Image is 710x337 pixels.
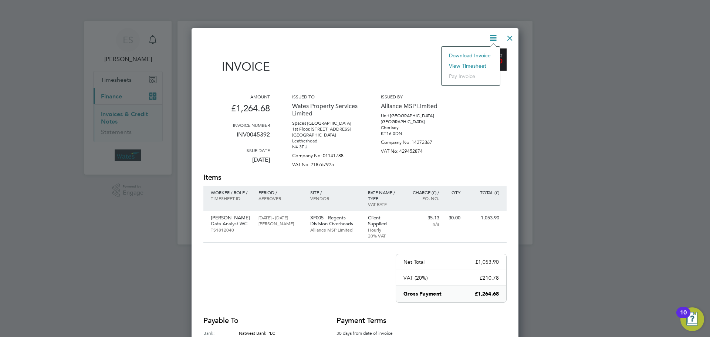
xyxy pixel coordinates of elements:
p: [GEOGRAPHIC_DATA] [381,119,447,125]
p: 1st Floor, [STREET_ADDRESS] [292,126,359,132]
p: N4 3FU [292,144,359,150]
p: TS1812040 [211,227,251,233]
h1: Invoice [203,60,270,74]
p: Total (£) [468,189,499,195]
p: [PERSON_NAME] [258,220,302,226]
h3: Issued to [292,94,359,100]
p: £210.78 [480,274,499,281]
h2: Payment terms [337,316,403,326]
p: VAT (20%) [403,274,428,281]
p: Charge (£) / [407,189,439,195]
p: 20% VAT [368,233,400,239]
p: Company No: 01141788 [292,150,359,159]
p: [DATE] - [DATE] [258,215,302,220]
p: Client Supplied [368,215,400,227]
p: VAT rate [368,201,400,207]
p: £1,264.68 [203,100,270,122]
h3: Invoice number [203,122,270,128]
li: View timesheet [445,61,496,71]
p: Rate name / type [368,189,400,201]
p: Vendor [310,195,361,201]
p: [GEOGRAPHIC_DATA] [292,132,359,138]
h3: Issued by [381,94,447,100]
p: Po. No. [407,195,439,201]
p: Chertsey [381,125,447,131]
p: Timesheet ID [211,195,251,201]
p: Net Total [403,259,425,265]
p: Site / [310,189,361,195]
p: Company No: 14272367 [381,137,447,145]
p: VAT No: 218767925 [292,159,359,168]
label: Bank: [203,330,239,336]
button: Open Resource Center, 10 new notifications [680,307,704,331]
p: 35.13 [407,215,439,221]
div: 10 [680,313,687,322]
p: Alliance MSP Limited [381,100,447,113]
p: INV0045392 [203,128,270,147]
p: [PERSON_NAME] [211,215,251,221]
p: 30.00 [447,215,460,221]
p: £1,053.90 [475,259,499,265]
p: n/a [407,221,439,227]
p: Wates Property Services Limited [292,100,359,120]
h2: Payable to [203,316,314,326]
p: Hourly [368,227,400,233]
p: £1,264.68 [475,290,499,298]
li: Pay invoice [445,71,496,81]
p: Leatherhead [292,138,359,144]
span: Natwest Bank PLC [239,330,275,336]
p: Data Analyst WC [211,221,251,227]
h2: Items [203,172,507,183]
h3: Issue date [203,147,270,153]
h3: Amount [203,94,270,100]
p: Gross Payment [403,290,442,298]
p: [DATE] [203,153,270,172]
p: Worker / Role / [211,189,251,195]
li: Download Invoice [445,50,496,61]
p: 1,053.90 [468,215,499,221]
p: 30 days from date of invoice [337,330,403,336]
p: Unit [GEOGRAPHIC_DATA] [381,113,447,119]
p: QTY [447,189,460,195]
p: Approver [258,195,302,201]
p: XF005 - Regents Division Overheads [310,215,361,227]
p: Alliance MSP Limited [310,227,361,233]
p: Period / [258,189,302,195]
p: Spaces [GEOGRAPHIC_DATA] [292,120,359,126]
p: VAT No: 429452874 [381,145,447,154]
p: KT16 0DN [381,131,447,137]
